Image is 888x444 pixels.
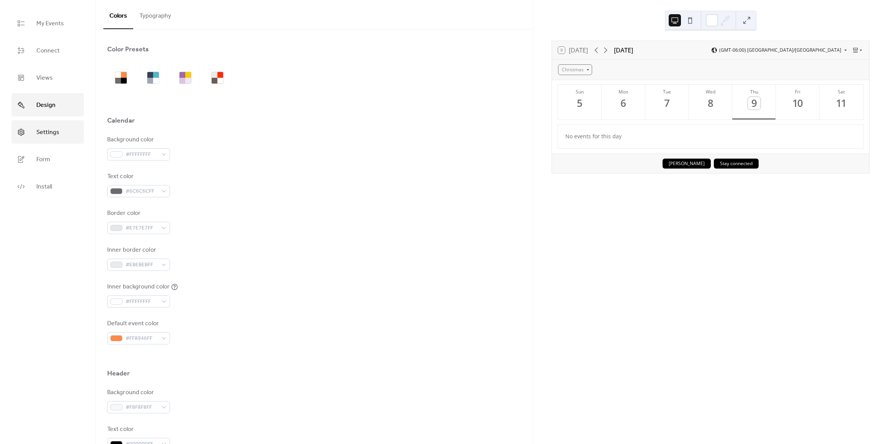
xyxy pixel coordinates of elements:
div: No events for this day [559,127,862,145]
div: Sat [822,88,861,95]
div: 9 [748,97,761,110]
div: Text color [107,425,168,434]
span: Install [36,181,52,193]
button: Tue7 [645,85,689,120]
a: My Events [11,11,84,35]
span: My Events [36,18,64,29]
div: Fri [778,88,817,95]
span: #F8F8F8FF [126,403,158,412]
div: Tue [648,88,687,95]
a: Form [11,147,84,171]
div: Sun [560,88,599,95]
button: Stay connected [714,159,759,169]
span: #EBEBEBFF [126,261,158,270]
span: #FFFFFFFF [126,297,158,306]
div: Thu [735,88,774,95]
span: Form [36,154,50,165]
div: 6 [617,97,630,110]
div: Text color [107,172,168,181]
div: 11 [835,97,848,110]
span: #E7E7E7FF [126,224,158,233]
a: Design [11,93,84,116]
a: Settings [11,120,84,144]
span: Design [36,99,55,111]
button: Sun5 [558,85,602,120]
span: Views [36,72,53,84]
button: Mon6 [602,85,645,120]
div: Border color [107,209,168,218]
span: Connect [36,45,60,57]
div: 8 [704,97,717,110]
button: Sat11 [819,85,863,120]
div: 10 [792,97,804,110]
div: [DATE] [614,46,633,55]
div: Wed [691,88,730,95]
button: Thu9 [732,85,776,120]
div: Background color [107,388,168,397]
div: Calendar [107,116,135,125]
div: Header [107,369,130,378]
button: Fri10 [776,85,819,120]
div: Color Presets [107,45,149,54]
a: Connect [11,39,84,62]
div: 5 [574,97,586,110]
span: #FF8946FF [126,334,158,343]
a: Install [11,175,84,198]
span: #FFFFFFFF [126,150,158,159]
div: Inner border color [107,246,168,255]
button: Wed8 [689,85,733,120]
span: (GMT-06:00) [GEOGRAPHIC_DATA]/[GEOGRAPHIC_DATA] [719,48,841,52]
span: #6C6C6CFF [126,187,158,196]
span: Settings [36,126,59,138]
a: Views [11,66,84,89]
div: Default event color [107,319,168,328]
div: 7 [661,97,673,110]
div: Background color [107,135,168,144]
div: Mon [604,88,643,95]
button: [PERSON_NAME] [663,159,711,169]
div: Inner background color [107,282,170,292]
